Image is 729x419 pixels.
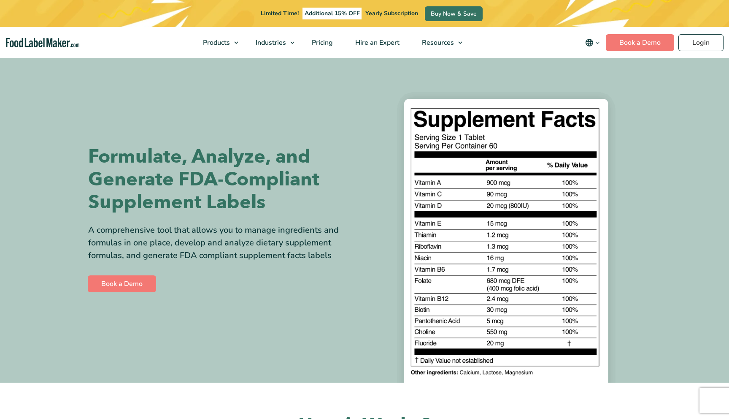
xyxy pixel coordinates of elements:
[344,27,409,58] a: Hire an Expert
[606,34,674,51] a: Book a Demo
[301,27,342,58] a: Pricing
[411,27,467,58] a: Resources
[88,275,156,292] a: Book a Demo
[261,9,299,17] span: Limited Time!
[678,34,724,51] a: Login
[353,38,400,47] span: Hire an Expert
[425,6,483,21] a: Buy Now & Save
[365,9,418,17] span: Yearly Subscription
[88,224,358,262] div: A comprehensive tool that allows you to manage ingredients and formulas in one place, develop and...
[200,38,231,47] span: Products
[253,38,287,47] span: Industries
[192,27,243,58] a: Products
[88,145,358,214] h1: Formulate, Analyze, and Generate FDA-Compliant Supplement Labels
[302,8,362,19] span: Additional 15% OFF
[419,38,455,47] span: Resources
[245,27,299,58] a: Industries
[309,38,334,47] span: Pricing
